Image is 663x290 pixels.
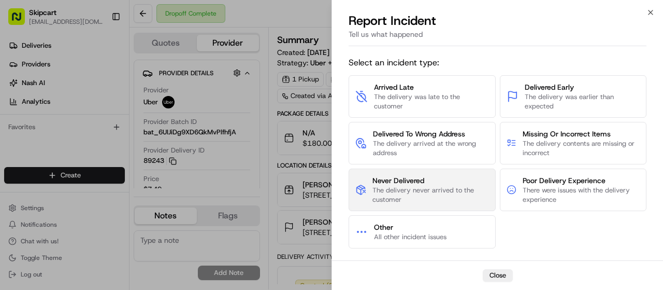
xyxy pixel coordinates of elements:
[373,139,489,158] span: The delivery arrived at the wrong address
[6,146,83,164] a: 📗Knowledge Base
[98,150,166,160] span: API Documentation
[176,102,189,114] button: Start new chat
[10,41,189,58] p: Welcome 👋
[374,232,446,242] span: All other incident issues
[349,169,496,211] button: Never DeliveredThe delivery never arrived to the customer
[349,12,436,29] p: Report Incident
[483,269,513,282] button: Close
[27,66,171,77] input: Clear
[373,129,489,139] span: Delivered To Wrong Address
[21,150,79,160] span: Knowledge Base
[88,151,96,159] div: 💻
[83,146,170,164] a: 💻API Documentation
[525,82,640,92] span: Delivered Early
[523,186,640,204] span: There were issues with the delivery experience
[349,57,646,69] span: Select an incident type:
[372,175,488,186] span: Never Delivered
[523,139,640,158] span: The delivery contents are missing or incorrect
[374,92,489,111] span: The delivery was late to the customer
[73,175,125,183] a: Powered byPylon
[35,99,170,109] div: Start new chat
[10,10,31,31] img: Nash
[103,175,125,183] span: Pylon
[349,75,496,118] button: Arrived LateThe delivery was late to the customer
[523,175,640,186] span: Poor Delivery Experience
[523,129,640,139] span: Missing Or Incorrect Items
[500,169,647,211] button: Poor Delivery ExperienceThere were issues with the delivery experience
[374,222,446,232] span: Other
[500,122,647,164] button: Missing Or Incorrect ItemsThe delivery contents are missing or incorrect
[374,82,489,92] span: Arrived Late
[525,92,640,111] span: The delivery was earlier than expected
[35,109,131,117] div: We're available if you need us!
[349,215,496,248] button: OtherAll other incident issues
[10,151,19,159] div: 📗
[349,29,646,46] div: Tell us what happened
[372,186,488,204] span: The delivery never arrived to the customer
[349,122,496,164] button: Delivered To Wrong AddressThe delivery arrived at the wrong address
[500,75,647,118] button: Delivered EarlyThe delivery was earlier than expected
[10,99,29,117] img: 1736555255976-a54dd68f-1ca7-489b-9aae-adbdc363a1c4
